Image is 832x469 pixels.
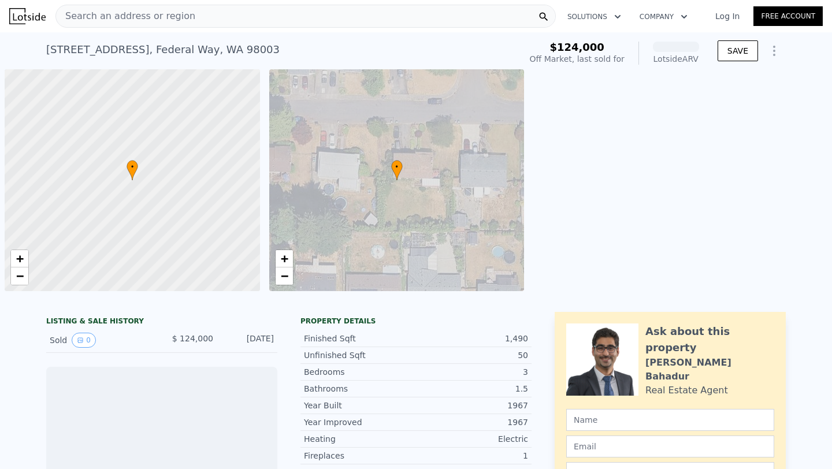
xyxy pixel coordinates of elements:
[50,333,153,348] div: Sold
[416,450,528,461] div: 1
[753,6,823,26] a: Free Account
[416,383,528,394] div: 1.5
[304,349,416,361] div: Unfinished Sqft
[645,323,774,356] div: Ask about this property
[391,162,403,172] span: •
[645,384,728,397] div: Real Estate Agent
[416,400,528,411] div: 1967
[718,40,758,61] button: SAVE
[280,251,288,266] span: +
[630,6,697,27] button: Company
[304,366,416,378] div: Bedrooms
[416,433,528,445] div: Electric
[46,42,280,58] div: [STREET_ADDRESS] , Federal Way , WA 98003
[172,334,213,343] span: $ 124,000
[304,433,416,445] div: Heating
[416,333,528,344] div: 1,490
[276,267,293,285] a: Zoom out
[276,250,293,267] a: Zoom in
[11,250,28,267] a: Zoom in
[222,333,274,348] div: [DATE]
[549,41,604,53] span: $124,000
[300,317,532,326] div: Property details
[416,366,528,378] div: 3
[653,53,699,65] div: Lotside ARV
[645,356,774,384] div: [PERSON_NAME] Bahadur
[16,269,24,283] span: −
[304,450,416,461] div: Fireplaces
[72,333,96,348] button: View historical data
[391,160,403,180] div: •
[530,53,625,65] div: Off Market, last sold for
[11,267,28,285] a: Zoom out
[558,6,630,27] button: Solutions
[416,416,528,428] div: 1967
[127,162,138,172] span: •
[304,400,416,411] div: Year Built
[304,333,416,344] div: Finished Sqft
[566,409,774,431] input: Name
[416,349,528,361] div: 50
[127,160,138,180] div: •
[9,8,46,24] img: Lotside
[566,435,774,457] input: Email
[701,10,753,22] a: Log In
[16,251,24,266] span: +
[304,383,416,394] div: Bathrooms
[280,269,288,283] span: −
[46,317,277,328] div: LISTING & SALE HISTORY
[56,9,195,23] span: Search an address or region
[304,416,416,428] div: Year Improved
[763,39,786,62] button: Show Options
